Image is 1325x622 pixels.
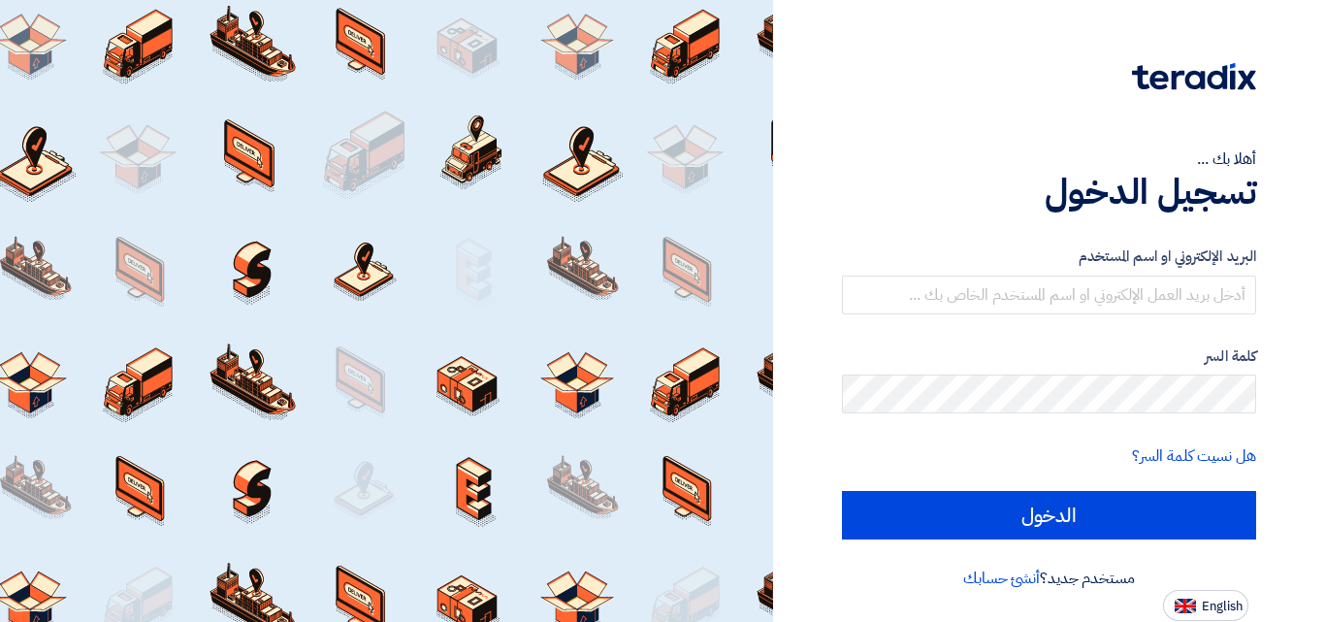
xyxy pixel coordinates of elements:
input: أدخل بريد العمل الإلكتروني او اسم المستخدم الخاص بك ... [842,276,1256,314]
a: هل نسيت كلمة السر؟ [1132,444,1256,468]
img: en-US.png [1175,599,1196,613]
span: English [1202,600,1243,613]
h1: تسجيل الدخول [842,171,1256,213]
img: Teradix logo [1132,63,1256,90]
button: English [1163,590,1248,621]
label: كلمة السر [842,345,1256,368]
div: مستخدم جديد؟ [842,567,1256,590]
label: البريد الإلكتروني او اسم المستخدم [842,246,1256,268]
a: أنشئ حسابك [963,567,1040,590]
input: الدخول [842,491,1256,540]
div: أهلا بك ... [842,147,1256,171]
